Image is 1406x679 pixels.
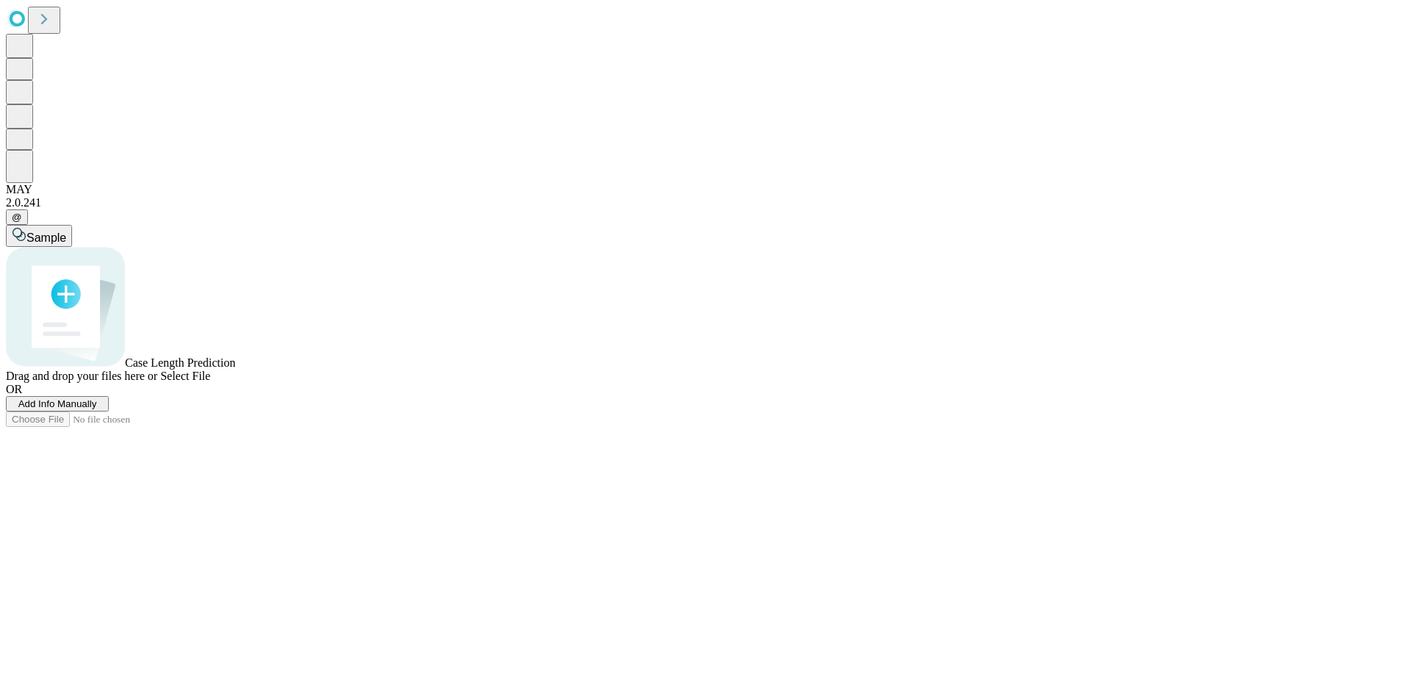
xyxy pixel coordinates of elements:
[6,225,72,247] button: Sample
[125,356,235,369] span: Case Length Prediction
[6,370,157,382] span: Drag and drop your files here or
[6,183,1400,196] div: MAY
[26,231,66,244] span: Sample
[6,396,109,412] button: Add Info Manually
[12,212,22,223] span: @
[6,209,28,225] button: @
[18,398,97,409] span: Add Info Manually
[6,383,22,395] span: OR
[6,196,1400,209] div: 2.0.241
[160,370,210,382] span: Select File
